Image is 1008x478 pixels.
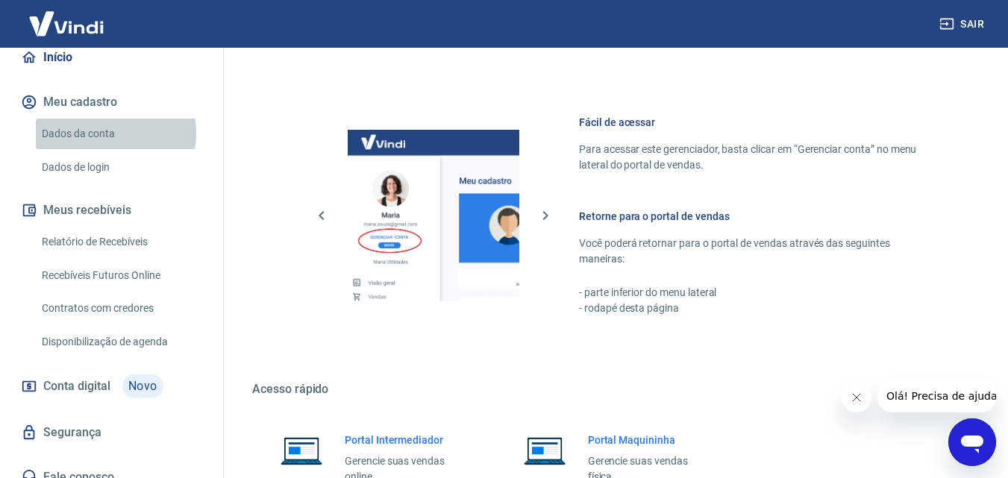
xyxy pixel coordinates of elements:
a: Segurança [18,416,205,449]
a: Dados da conta [36,119,205,149]
iframe: Mensagem da empresa [877,380,996,412]
img: Imagem de um notebook aberto [270,433,333,468]
p: Para acessar este gerenciador, basta clicar em “Gerenciar conta” no menu lateral do portal de ven... [579,142,936,173]
button: Meu cadastro [18,86,205,119]
a: Contratos com credores [36,293,205,324]
a: Dados de login [36,152,205,183]
button: Sair [936,10,990,38]
h6: Retorne para o portal de vendas [579,209,936,224]
img: Imagem da dashboard mostrando o botão de gerenciar conta na sidebar no lado esquerdo [348,130,519,301]
h5: Acesso rápido [252,382,972,397]
span: Olá! Precisa de ajuda? [9,10,125,22]
img: Imagem de um notebook aberto [513,433,576,468]
h6: Portal Maquininha [588,433,712,447]
span: Novo [122,374,163,398]
a: Início [18,41,205,74]
iframe: Botão para abrir a janela de mensagens [948,418,996,466]
p: - rodapé desta página [579,301,936,316]
p: Você poderá retornar para o portal de vendas através das seguintes maneiras: [579,236,936,267]
iframe: Fechar mensagem [842,383,871,412]
a: Conta digitalNovo [18,368,205,404]
a: Disponibilização de agenda [36,327,205,357]
p: - parte inferior do menu lateral [579,285,936,301]
a: Recebíveis Futuros Online [36,260,205,291]
span: Conta digital [43,376,110,397]
button: Meus recebíveis [18,194,205,227]
h6: Fácil de acessar [579,115,936,130]
a: Relatório de Recebíveis [36,227,205,257]
h6: Portal Intermediador [345,433,469,447]
img: Vindi [18,1,115,46]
